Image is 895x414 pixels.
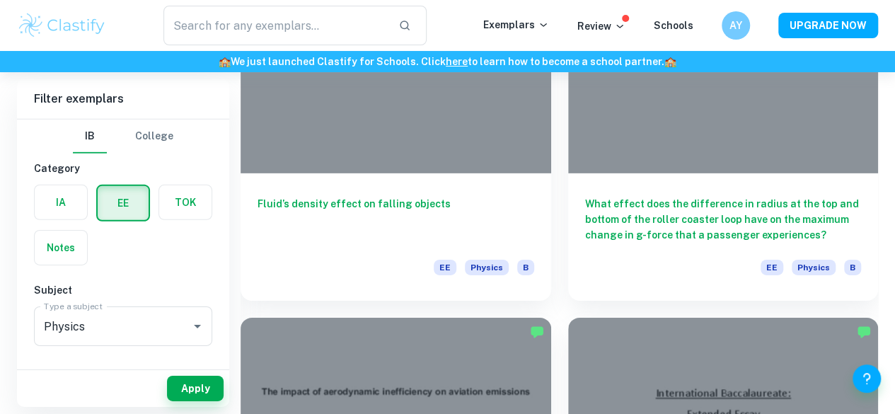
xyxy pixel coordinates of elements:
button: Apply [167,376,224,401]
button: TOK [159,185,212,219]
button: Notes [35,231,87,265]
h6: Subject [34,282,212,298]
button: AY [722,11,750,40]
button: IB [73,120,107,154]
p: Exemplars [483,17,549,33]
h6: Category [34,161,212,176]
input: Search for any exemplars... [163,6,387,45]
a: here [446,56,468,67]
a: Schools [654,20,693,31]
h6: We just launched Clastify for Schools. Click to learn how to become a school partner. [3,54,892,69]
button: College [135,120,173,154]
span: B [517,260,534,275]
button: IA [35,185,87,219]
span: Physics [465,260,509,275]
label: Type a subject [44,300,103,312]
span: Physics [792,260,836,275]
img: Clastify logo [17,11,107,40]
span: EE [761,260,783,275]
h6: Filter exemplars [17,79,229,119]
button: EE [98,186,149,220]
span: 🏫 [219,56,231,67]
span: EE [434,260,456,275]
h6: What effect does the difference in radius at the top and bottom of the roller coaster loop have o... [585,196,862,243]
p: Review [577,18,625,34]
img: Marked [530,325,544,339]
span: 🏫 [664,56,676,67]
button: Open [187,316,207,336]
button: Help and Feedback [853,364,881,393]
img: Marked [857,325,871,339]
h6: Fluid’s density effect on falling objects [258,196,534,243]
h6: AY [728,18,744,33]
span: B [844,260,861,275]
div: Filter type choice [73,120,173,154]
button: UPGRADE NOW [778,13,878,38]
